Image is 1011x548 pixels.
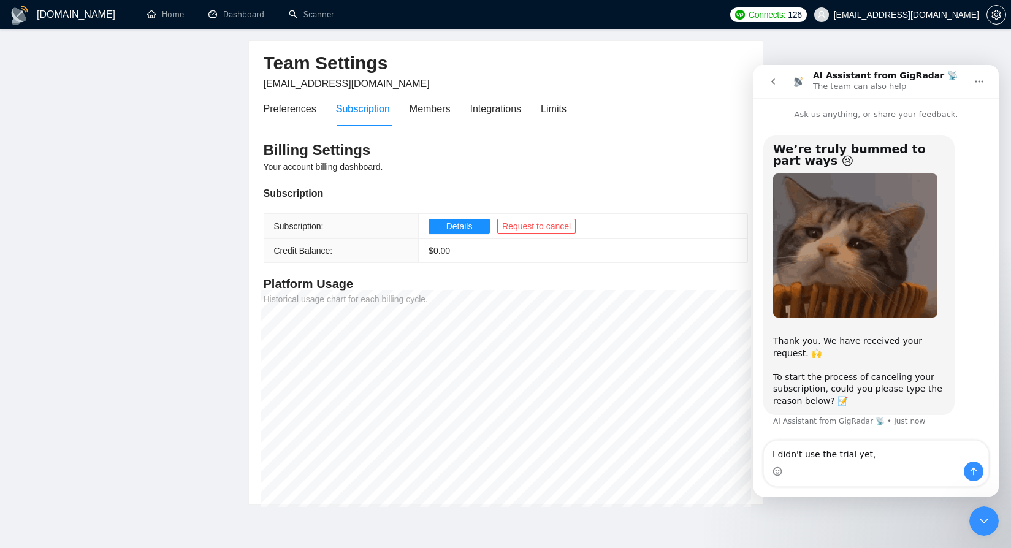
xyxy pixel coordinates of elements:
div: Limits [541,101,567,116]
a: setting [986,10,1006,20]
div: Members [410,101,451,116]
iframe: Intercom live chat [969,506,999,536]
span: Subscription: [274,221,324,231]
div: Subscription [264,186,748,201]
button: setting [986,5,1006,25]
span: $ 0.00 [429,246,450,256]
div: Subscription [336,101,390,116]
span: 126 [788,8,801,21]
span: user [817,10,826,19]
a: homeHome [147,9,184,20]
h2: Team Settings [264,51,748,76]
div: Preferences [264,101,316,116]
a: dashboardDashboard [208,9,264,20]
img: upwork-logo.png [735,10,745,20]
iframe: To enrich screen reader interactions, please activate Accessibility in Grammarly extension settings [753,65,999,497]
span: Connects: [749,8,785,21]
h3: Billing Settings [264,140,748,160]
span: [EMAIL_ADDRESS][DOMAIN_NAME] [264,78,430,89]
h4: Platform Usage [264,275,748,292]
span: Details [446,219,473,233]
a: searchScanner [289,9,334,20]
button: Details [429,219,490,234]
div: Integrations [470,101,522,116]
span: Credit Balance: [274,246,333,256]
span: Your account billing dashboard. [264,162,383,172]
span: Request to cancel [502,219,571,233]
button: Request to cancel [497,219,576,234]
img: logo [10,6,29,25]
